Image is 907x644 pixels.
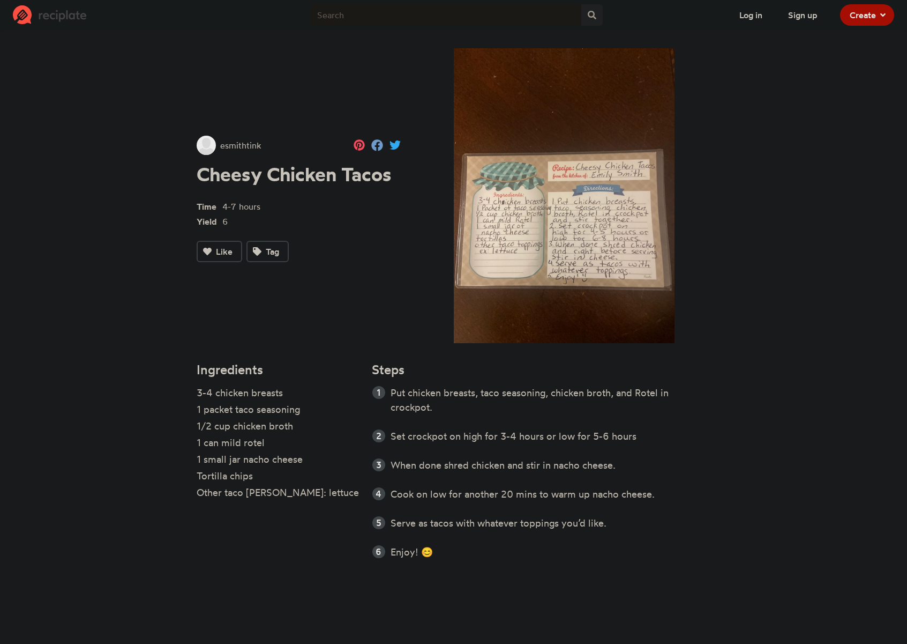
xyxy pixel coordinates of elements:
span: Tag [266,245,279,258]
button: Tag [246,241,289,262]
li: 1 can mild rotel [197,435,359,452]
li: 1 small jar nacho cheese [197,452,359,469]
span: 4-7 hours [222,201,260,212]
span: 6 [222,216,228,227]
li: Other taco [PERSON_NAME]: lettuce [197,485,359,502]
button: Log in [730,4,772,26]
input: Search [311,4,581,26]
button: Sign up [778,4,827,26]
li: Set crockpot on high for 3-4 hours or low for 5-6 hours [391,429,710,443]
img: Reciplate [13,5,87,25]
img: User's avatar [197,136,216,155]
li: 1 packet taco seasoning [197,402,359,419]
li: 3-4 chicken breasts [197,386,359,402]
span: Yield [197,213,222,228]
li: Serve as tacos with whatever toppings you’d like. [391,516,710,530]
span: Time [197,198,222,213]
li: Tortilla chips [197,469,359,485]
a: esmithtink [197,136,261,155]
h4: Ingredients [197,362,359,377]
span: Like [216,245,233,258]
h4: Steps [372,362,404,377]
span: Create [850,9,876,21]
img: Recipe of Cheesy Chicken Tacos by esmithtink [418,48,711,343]
h1: Cheesy Chicken Tacos [197,164,401,186]
li: Enjoy! 😊 [391,545,710,559]
span: esmithtink [220,139,261,152]
li: 1/2 cup chicken broth [197,419,359,435]
button: Create [840,4,894,26]
li: Put chicken breasts, taco seasoning, chicken broth, and Rotel in crockpot. [391,386,710,414]
li: Cook on low for another 20 mins to warm up nacho cheese. [391,487,710,501]
li: When done shred chicken and stir in nacho cheese. [391,458,710,472]
button: Like [197,241,242,262]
